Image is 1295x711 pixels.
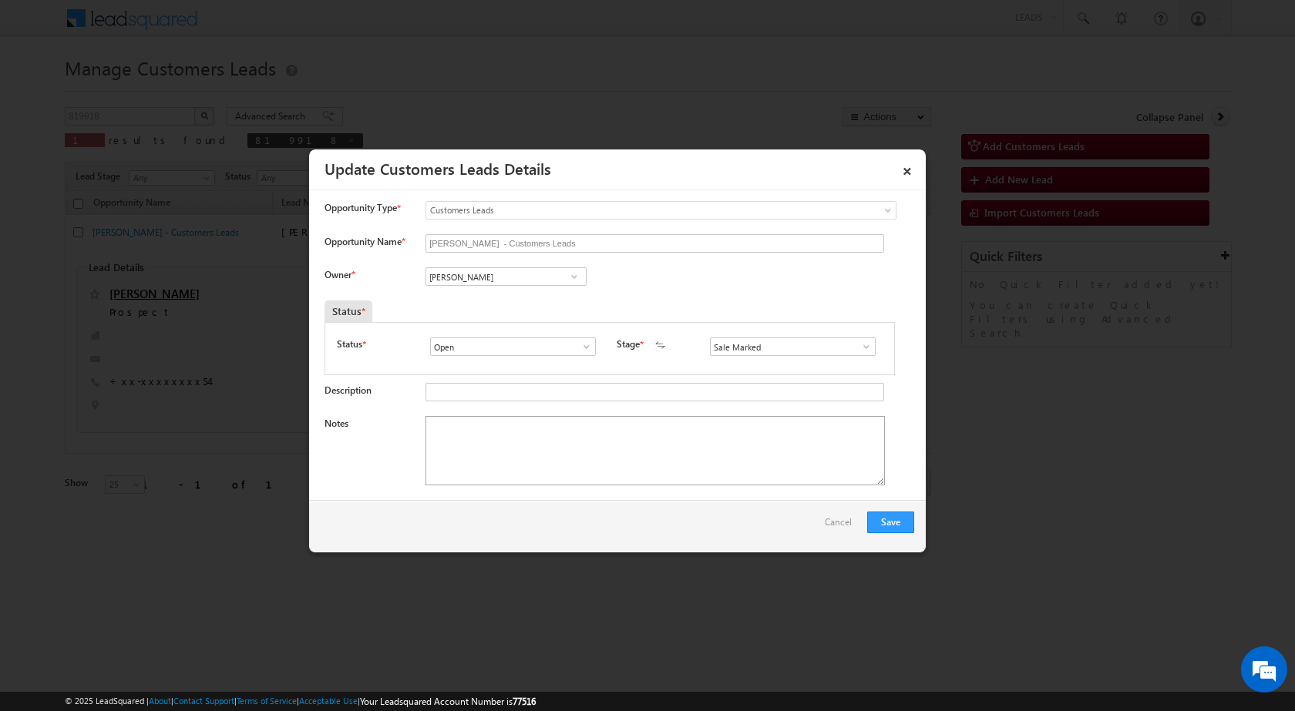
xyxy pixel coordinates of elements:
[325,418,348,429] label: Notes
[237,696,297,706] a: Terms of Service
[425,267,587,286] input: Type to Search
[299,696,358,706] a: Acceptable Use
[430,337,596,356] input: Type to Search
[325,269,355,280] label: Owner
[513,696,536,707] span: 77516
[173,696,234,706] a: Contact Support
[573,339,592,354] a: Show All Items
[149,696,171,706] a: About
[425,201,896,220] a: Customers Leads
[325,384,372,396] label: Description
[867,511,914,533] button: Save
[710,337,876,356] input: Type to Search
[360,696,536,707] span: Your Leadsquared Account Number is
[325,157,551,179] a: Update Customers Leads Details
[617,337,640,351] label: Stage
[65,694,536,709] span: © 2025 LeadSquared | | | | |
[564,269,584,284] a: Show All Items
[853,339,872,354] a: Show All Items
[894,155,920,182] a: ×
[325,300,372,322] div: Status
[325,201,397,215] span: Opportunity Type
[337,337,362,351] label: Status
[825,511,859,541] a: Cancel
[426,203,833,217] span: Customers Leads
[325,236,405,247] label: Opportunity Name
